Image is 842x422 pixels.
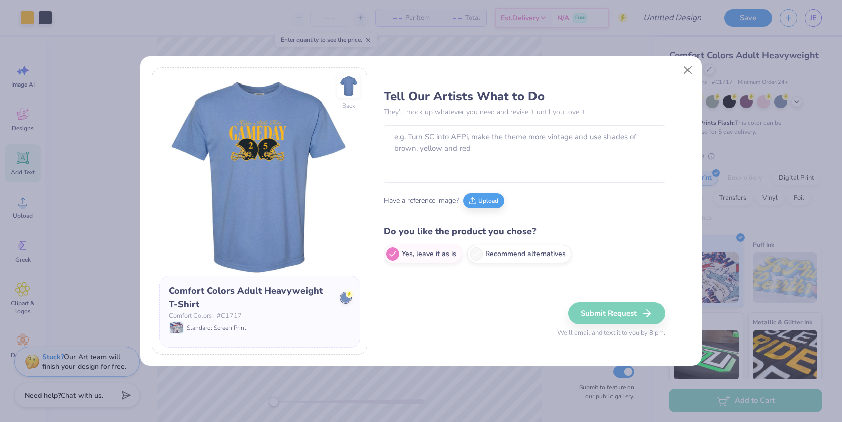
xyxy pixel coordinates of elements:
button: Close [678,60,698,79]
img: Front [159,74,360,276]
span: # C1717 [217,311,242,321]
label: Yes, leave it as is [384,245,462,263]
span: Standard: Screen Print [187,323,246,332]
img: Back [339,76,359,96]
span: Comfort Colors [169,311,212,321]
span: We’ll email and text it to you by 8 pm. [557,328,665,339]
label: Recommend alternatives [467,245,571,263]
button: Upload [463,193,504,208]
h3: Tell Our Artists What to Do [384,89,665,104]
div: Comfort Colors Adult Heavyweight T-Shirt [169,284,333,311]
div: Back [342,101,355,110]
img: Standard: Screen Print [170,322,183,333]
p: They’ll mock up whatever you need and revise it until you love it. [384,107,665,117]
span: Have a reference image? [384,195,459,206]
h4: Do you like the product you chose? [384,224,665,239]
